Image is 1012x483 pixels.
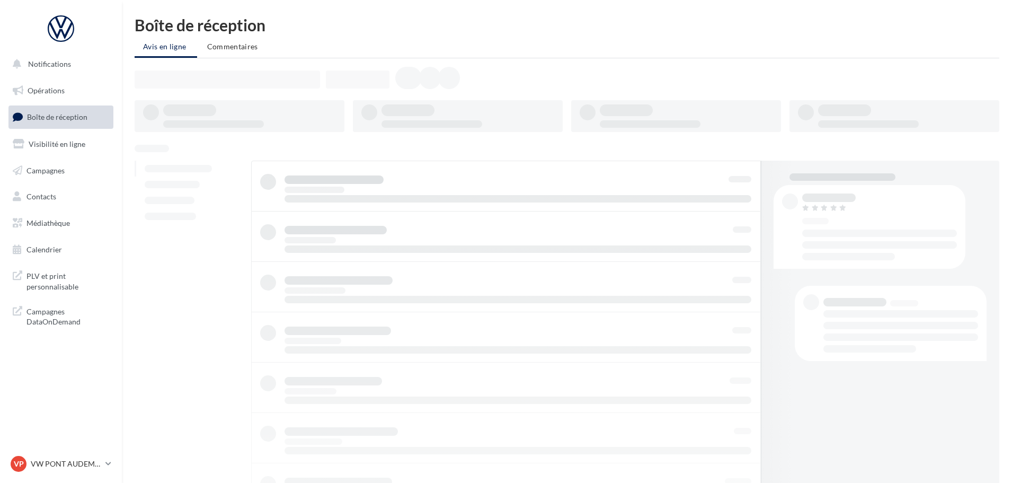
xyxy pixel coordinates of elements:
[207,42,258,51] span: Commentaires
[29,139,85,148] span: Visibilité en ligne
[28,59,71,68] span: Notifications
[6,265,116,296] a: PLV et print personnalisable
[14,459,24,469] span: VP
[26,192,56,201] span: Contacts
[6,53,111,75] button: Notifications
[26,304,109,327] span: Campagnes DataOnDemand
[28,86,65,95] span: Opérations
[6,160,116,182] a: Campagnes
[26,218,70,227] span: Médiathèque
[8,454,113,474] a: VP VW PONT AUDEMER
[6,212,116,234] a: Médiathèque
[26,165,65,174] span: Campagnes
[26,245,62,254] span: Calendrier
[26,269,109,292] span: PLV et print personnalisable
[6,106,116,128] a: Boîte de réception
[6,80,116,102] a: Opérations
[27,112,87,121] span: Boîte de réception
[6,186,116,208] a: Contacts
[135,17,999,33] div: Boîte de réception
[6,300,116,331] a: Campagnes DataOnDemand
[6,239,116,261] a: Calendrier
[6,133,116,155] a: Visibilité en ligne
[31,459,101,469] p: VW PONT AUDEMER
